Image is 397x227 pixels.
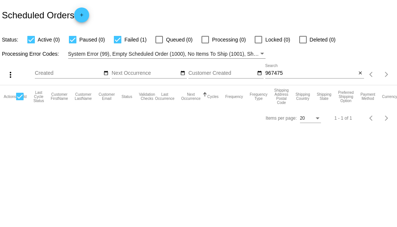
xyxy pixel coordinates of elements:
[265,35,290,44] span: Locked (0)
[364,67,379,82] button: Previous page
[99,92,115,101] button: Change sorting for CustomerEmail
[207,94,218,99] button: Change sorting for Cycles
[212,35,246,44] span: Processing (0)
[180,70,185,76] mat-icon: date_range
[364,111,379,126] button: Previous page
[122,94,132,99] button: Change sorting for Status
[310,35,336,44] span: Deleted (0)
[257,70,262,76] mat-icon: date_range
[360,92,375,101] button: Change sorting for PaymentMethod.Type
[33,91,44,103] button: Change sorting for LastProcessingCycleId
[265,70,356,76] input: Search
[2,7,89,22] h2: Scheduled Orders
[68,49,266,59] mat-select: Filter by Processing Error Codes
[38,35,60,44] span: Active (0)
[296,92,310,101] button: Change sorting for ShippingCountry
[317,92,331,101] button: Change sorting for ShippingState
[266,116,297,121] div: Items per page:
[77,12,86,21] mat-icon: add
[6,70,15,79] mat-icon: more_vert
[181,92,201,101] button: Change sorting for NextOccurrenceUtc
[112,70,179,76] input: Next Occurrence
[2,37,18,43] span: Status:
[300,116,321,121] mat-select: Items per page:
[2,51,59,57] span: Processing Error Codes:
[334,116,352,121] div: 1 - 1 of 1
[79,35,105,44] span: Paused (0)
[124,35,146,44] span: Failed (1)
[225,94,243,99] button: Change sorting for Frequency
[139,85,155,108] mat-header-cell: Validation Checks
[166,35,193,44] span: Queued (0)
[358,70,363,76] mat-icon: close
[35,70,102,76] input: Created
[379,67,394,82] button: Next page
[51,92,68,101] button: Change sorting for CustomerFirstName
[103,70,109,76] mat-icon: date_range
[300,116,305,121] span: 20
[4,85,16,108] mat-header-cell: Actions
[250,92,267,101] button: Change sorting for FrequencyType
[24,94,27,99] button: Change sorting for Id
[356,70,364,77] button: Clear
[75,92,92,101] button: Change sorting for CustomerLastName
[274,88,289,105] button: Change sorting for ShippingPostcode
[155,92,175,101] button: Change sorting for LastOccurrenceUtc
[338,91,354,103] button: Change sorting for PreferredShippingOption
[188,70,256,76] input: Customer Created
[379,111,394,126] button: Next page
